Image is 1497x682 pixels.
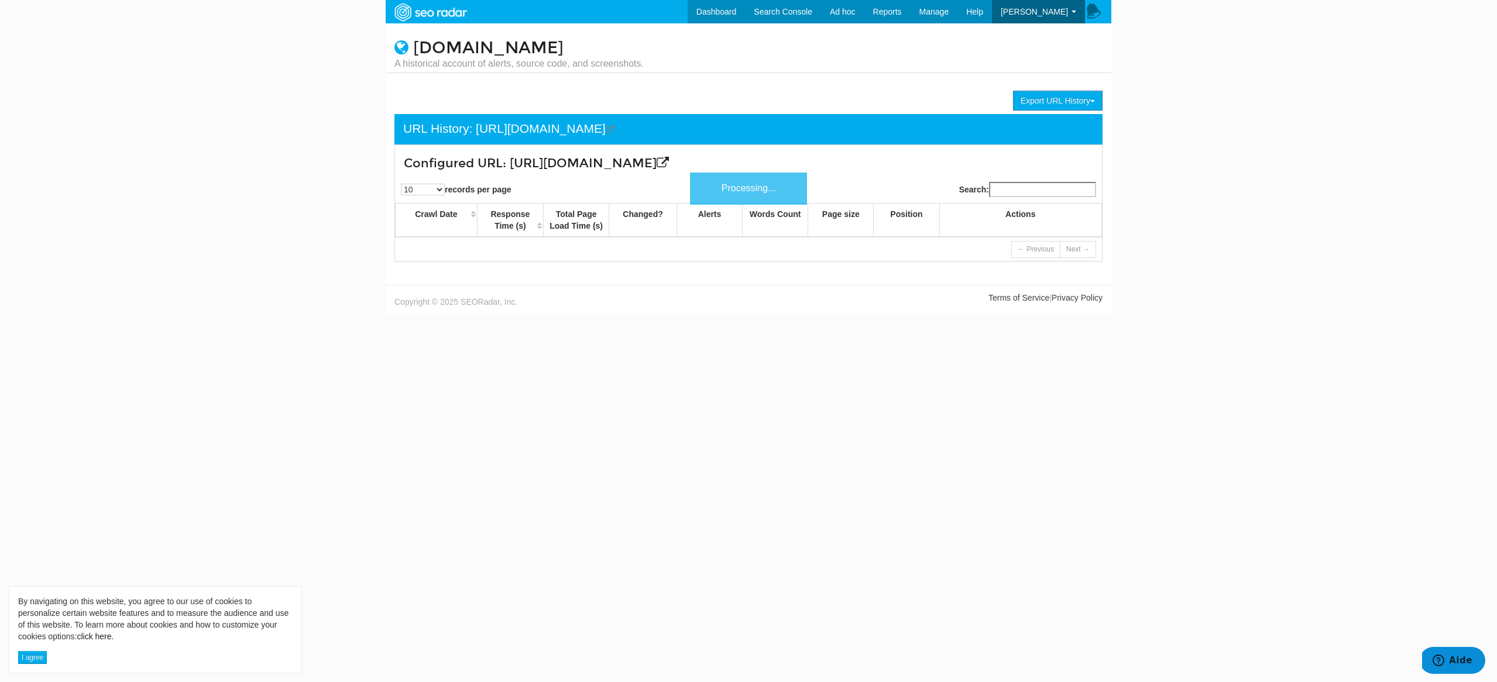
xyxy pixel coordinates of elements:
th: Position: activate to sort column ascending [874,204,939,237]
input: Search: [989,182,1096,197]
div: Processing... [690,173,807,205]
label: records per page [401,184,511,195]
span: Ad hoc [830,7,856,16]
th: Page size: activate to sort column ascending [808,204,874,237]
small: A historical account of alerts, source code, and screenshots. [394,57,644,70]
th: Crawl Date: activate to sort column ascending [396,204,478,237]
img: SEORadar [390,2,471,23]
button: Export URL History [1013,91,1103,111]
th: Words Count: activate to sort column ascending [743,204,808,237]
div: URL History: [URL][DOMAIN_NAME] [403,120,614,139]
h3: Configured URL: [URL][DOMAIN_NAME] [404,157,976,170]
div: | [748,292,1111,304]
span: Reports [873,7,902,16]
button: I agree [18,651,47,664]
div: By navigating on this website, you agree to our use of cookies to personalize certain website fea... [18,595,292,642]
label: Search: [959,182,1096,197]
a: Privacy Policy [1052,293,1103,302]
span: Manage [919,7,949,16]
th: Actions: activate to sort column ascending [939,204,1101,237]
a: ← Previous [1011,241,1060,258]
a: [DOMAIN_NAME] [413,38,564,58]
select: records per page [401,184,445,195]
a: Next → [1060,241,1096,258]
th: Changed?: activate to sort column ascending [609,204,677,237]
iframe: Ouvre un widget dans lequel vous pouvez trouver plus d’informations [1422,647,1485,676]
span: [PERSON_NAME] [1001,7,1068,16]
th: Alerts: activate to sort column ascending [677,204,742,237]
a: click here [77,632,111,641]
th: Total Page Load Time (s): activate to sort column ascending [544,204,609,237]
span: Help [966,7,983,16]
div: Copyright © 2025 SEORadar, Inc. [386,292,748,308]
th: Response Time (s): activate to sort column ascending [477,204,543,237]
a: Terms of Service [988,293,1049,302]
